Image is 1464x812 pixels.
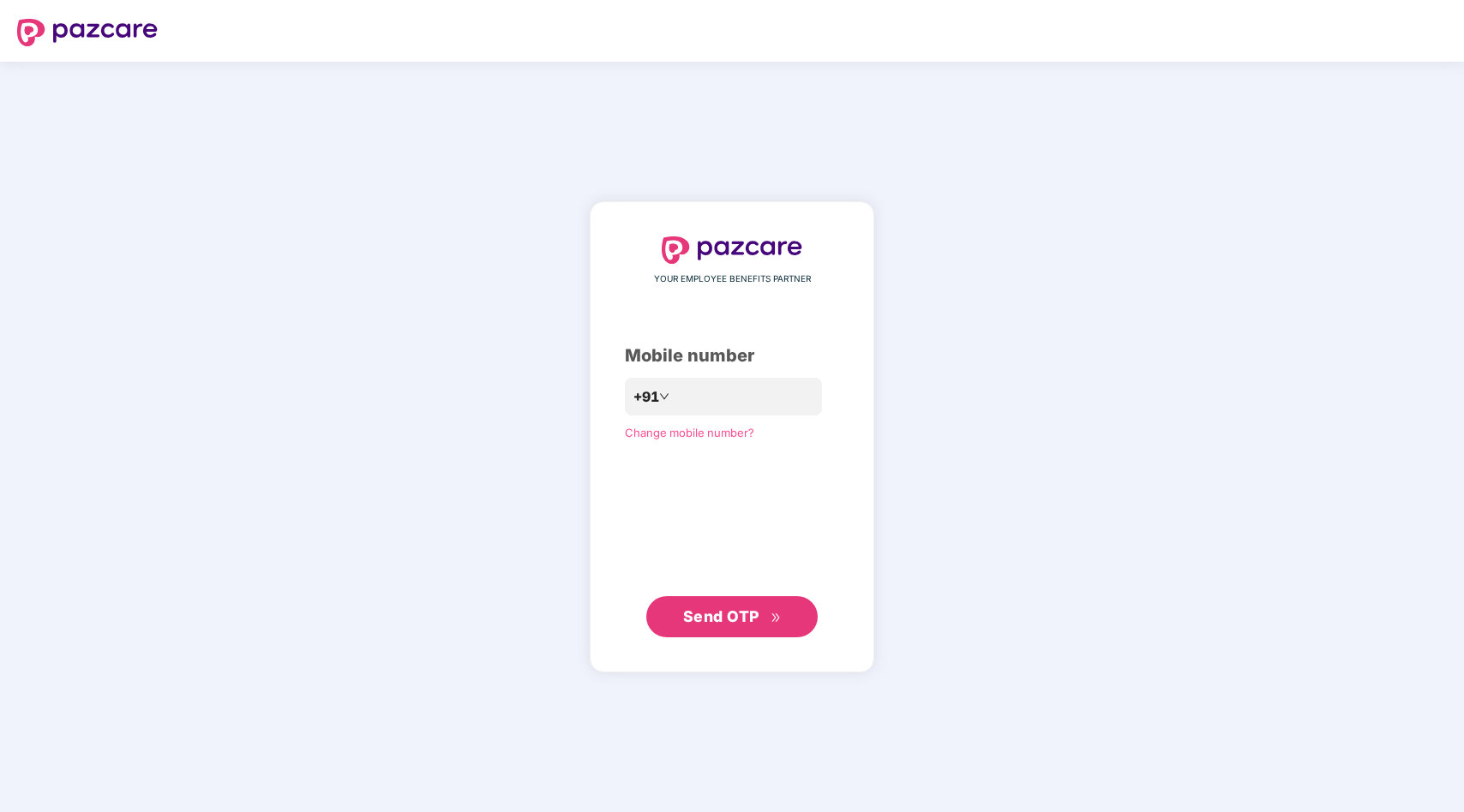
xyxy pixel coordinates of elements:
[771,612,782,624] span: double-right
[17,19,158,46] img: logo
[654,272,811,286] span: YOUR EMPLOYEE BENEFITS PARTNER
[625,343,839,369] div: Mobile number
[625,426,754,439] a: Change mobile number?
[662,236,802,264] img: logo
[683,607,759,625] span: Send OTP
[646,596,818,637] button: Send OTPdouble-right
[633,386,659,408] span: +91
[659,391,669,402] span: down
